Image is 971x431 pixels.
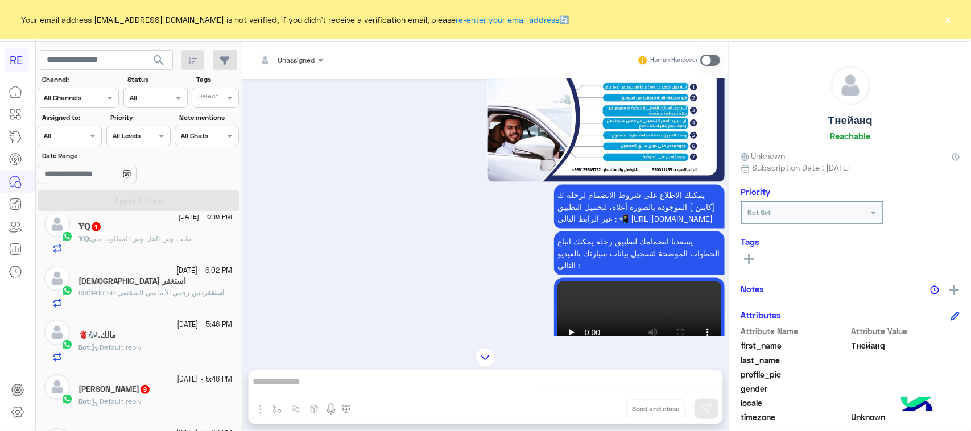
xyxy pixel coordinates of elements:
img: WhatsApp [61,339,73,350]
span: استغفر [204,288,224,297]
small: Human Handover [650,56,698,65]
h6: Priority [741,187,770,197]
img: defaultAdmin.png [44,374,70,400]
label: Date Range [42,151,170,161]
span: Тнейанq [852,339,960,351]
img: WhatsApp [61,393,73,405]
label: Tags [196,74,238,85]
b: : [78,343,91,351]
small: [DATE] - 6:16 PM [179,212,233,222]
span: Unknown [852,411,960,423]
span: Subscription Date : [DATE] [752,161,850,173]
b: : [202,288,224,297]
span: 9 [141,385,150,394]
h6: Notes [741,284,764,294]
p: 4/10/2025, 6:18 PM [554,231,725,275]
img: scroll [476,347,495,367]
label: Note mentions [179,113,238,123]
img: defaultAdmin.png [44,266,70,291]
button: × [943,14,954,25]
p: 4/10/2025, 6:18 PM [554,185,725,229]
span: Unassigned [278,56,315,64]
span: null [852,397,960,409]
h5: مالك.🎶🫀 [78,330,116,340]
span: Unknown [741,150,785,161]
img: defaultAdmin.png [831,66,870,105]
button: Apply Filters [38,190,239,211]
b: : [78,397,91,405]
h5: Тнейанq [828,114,873,127]
label: Priority [110,113,169,123]
span: profile_pic [741,368,849,380]
img: WhatsApp [61,285,73,296]
span: طيب وش الحل وش المطلوب مني [90,234,191,243]
span: Your email address [EMAIL_ADDRESS][DOMAIN_NAME] is not verified, if you didn't receive a verifica... [22,14,569,26]
span: locale [741,397,849,409]
span: Attribute Value [852,325,960,337]
span: null [852,383,960,395]
span: Bot [78,343,89,351]
small: [DATE] - 5:46 PM [177,374,233,385]
h5: استغفر الله [78,276,186,286]
h5: ابو انفال [78,384,151,394]
b: : [78,234,90,243]
img: defaultAdmin.png [44,320,70,345]
h6: Reachable [830,131,870,141]
div: Select [196,91,218,104]
span: Attribute Name [741,325,849,337]
span: Bot [78,397,89,405]
img: add [949,285,959,295]
span: gender [741,383,849,395]
button: search [145,50,173,74]
img: WhatsApp [61,231,73,242]
img: defaultAdmin.png [44,212,70,237]
span: يمكنك الاطلاع على شروط الانضمام لرحلة ك (كابتن ) الموجودة بالصورة أعلاه، لتحميل التطبيق عبر الراب... [558,190,716,223]
h5: 𝐘𝐐 [78,222,102,231]
label: Status [127,74,186,85]
span: 𝐘𝐐 [78,234,89,243]
small: [DATE] - 5:46 PM [177,320,233,330]
small: [DATE] - 6:02 PM [177,266,233,276]
label: Channel: [42,74,118,85]
div: RE [5,48,29,72]
label: Assigned to: [42,113,101,123]
span: Default reply [91,343,142,351]
b: Not Set [747,208,771,217]
span: last_name [741,354,849,366]
span: 1 [92,222,101,231]
span: first_name [741,339,849,351]
span: timezone [741,411,849,423]
a: re-enter your email address [456,15,560,24]
img: hulul-logo.png [897,386,937,425]
h6: Tags [741,237,960,247]
img: notes [930,285,939,295]
span: Default reply [91,397,142,405]
h6: Attributes [741,310,781,320]
img: %D8%A7%D9%84%D9%83%D8%A8%D8%A7%D8%AA%D9%86%202022%202.jpg [487,44,725,182]
span: بس رقمي الأساسي الشخصي 0501415156 [78,288,202,297]
button: Send and close [626,399,686,418]
span: search [152,53,166,67]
